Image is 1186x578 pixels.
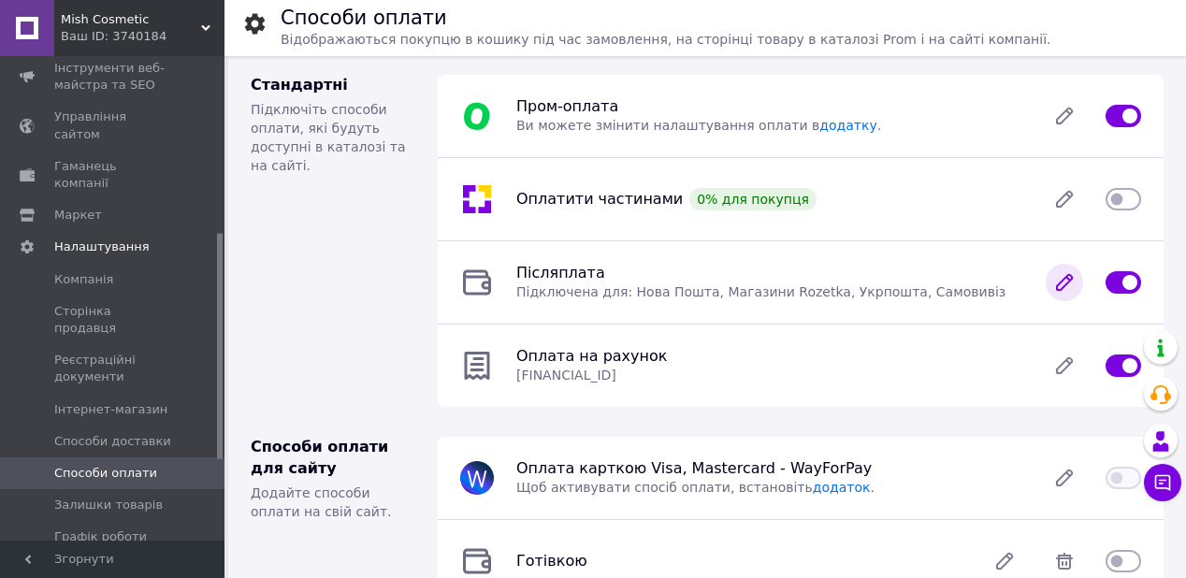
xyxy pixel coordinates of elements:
span: Додайте способи оплати на свій сайт. [251,485,392,519]
span: Оплатити частинами [516,190,683,208]
div: 0% для покупця [689,188,817,210]
span: Оплата карткою Visa, Mastercard - WayForPay [516,459,872,477]
span: Стандартні [251,76,348,94]
span: Післяплата [516,264,605,282]
span: Способи оплати [54,465,157,482]
button: Чат з покупцем [1144,464,1181,501]
a: додаток [813,480,871,495]
span: Підключена для: Нова Пошта, Магазини Rozetka, Укрпошта, Самовивіз [516,284,1005,299]
span: Реєстраційні документи [54,352,173,385]
span: Mish Cosmetic [61,11,201,28]
h1: Способи оплати [281,7,447,29]
span: Способи доставки [54,433,171,450]
span: Налаштування [54,238,150,255]
span: Сторінка продавця [54,303,173,337]
span: Підключіть способи оплати, які будуть доступні в каталозі та на сайті. [251,102,406,173]
span: Щоб активувати спосіб оплати, встановіть . [516,480,875,495]
span: Гаманець компанії [54,158,173,192]
span: Залишки товарів [54,497,163,513]
span: Пром-оплата [516,97,618,115]
span: Графік роботи [54,528,147,545]
span: Управління сайтом [54,108,173,142]
span: [FINANCIAL_ID] [516,368,616,383]
span: Способи оплати для сайту [251,438,388,477]
span: Інструменти веб-майстра та SEO [54,60,173,94]
a: додатку [819,118,876,133]
div: Ваш ID: 3740184 [61,28,224,45]
span: Інтернет-магазин [54,401,167,418]
span: Відображаються покупцю в кошику під час замовлення, на сторінці товару в каталозі Prom і на сайті... [281,32,1050,47]
span: Оплата на рахунок [516,347,667,365]
span: Готівкою [516,552,587,570]
span: Маркет [54,207,102,224]
span: Ви можете змінити налаштування оплати в . [516,118,881,133]
span: Компанія [54,271,113,288]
